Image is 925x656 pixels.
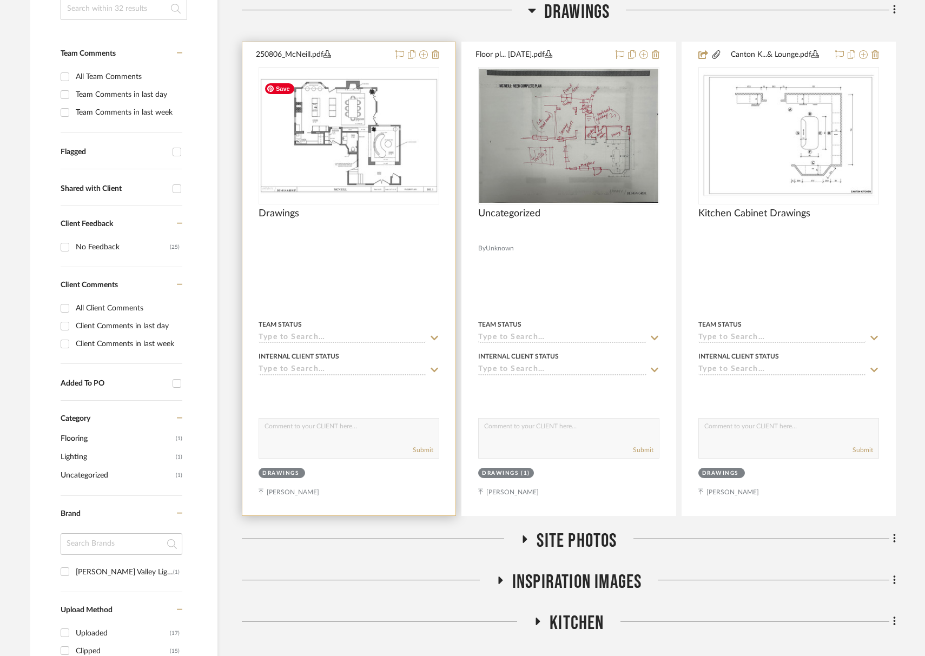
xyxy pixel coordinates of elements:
span: (1) [176,430,182,447]
span: Upload Method [61,606,113,614]
input: Type to Search… [259,333,426,343]
img: Kitchen Cabinet Drawings [699,72,878,198]
div: Team Comments in last day [76,86,180,103]
input: Search Brands [61,533,182,555]
div: (1) [521,469,530,478]
span: (1) [176,448,182,466]
div: Drawings [262,469,299,478]
div: Team Status [259,320,302,329]
span: Client Feedback [61,220,113,228]
div: [PERSON_NAME] Valley Lighting [76,564,173,581]
span: (1) [176,467,182,484]
div: Internal Client Status [259,352,339,361]
div: Drawings [702,469,738,478]
div: All Client Comments [76,300,180,317]
button: Submit [853,445,873,455]
span: Drawings [259,208,299,220]
div: (25) [170,238,180,256]
span: Uncategorized [61,466,173,485]
img: Drawings [260,78,438,193]
span: Kitchen Cabinet Drawings [698,208,810,220]
button: Submit [413,445,433,455]
div: All Team Comments [76,68,180,85]
input: Type to Search… [259,365,426,375]
div: Client Comments in last day [76,317,180,335]
div: Shared with Client [61,184,167,194]
span: Category [61,414,90,423]
div: (17) [170,625,180,642]
span: Drawings [544,1,610,24]
input: Type to Search… [698,333,866,343]
div: Uploaded [76,625,170,642]
span: Site Photos [537,529,617,553]
span: Inspiration Images [512,571,642,594]
div: Team Status [478,320,521,329]
div: Internal Client Status [478,352,559,361]
div: Team Status [698,320,742,329]
span: Kitchen [550,612,604,635]
div: Internal Client Status [698,352,779,361]
div: Drawings [482,469,518,478]
div: Team Comments in last week [76,104,180,121]
button: 250806_McNeill.pdf [256,49,389,62]
span: Flooring [61,429,173,448]
img: Uncategorized [479,69,658,203]
button: Floor pl... [DATE].pdf [475,49,609,62]
span: Save [265,83,294,94]
span: Uncategorized [478,208,540,220]
span: Client Comments [61,281,118,289]
input: Type to Search… [478,365,646,375]
button: Submit [633,445,653,455]
span: Brand [61,510,81,518]
div: Flagged [61,148,167,157]
input: Type to Search… [478,333,646,343]
button: Canton K...& Lounge.pdf [722,49,829,62]
div: Client Comments in last week [76,335,180,353]
span: By [478,243,486,254]
span: Lighting [61,448,173,466]
span: Team Comments [61,50,116,57]
span: Unknown [486,243,514,254]
input: Type to Search… [698,365,866,375]
div: (1) [173,564,180,581]
div: Added To PO [61,379,167,388]
div: No Feedback [76,238,170,256]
